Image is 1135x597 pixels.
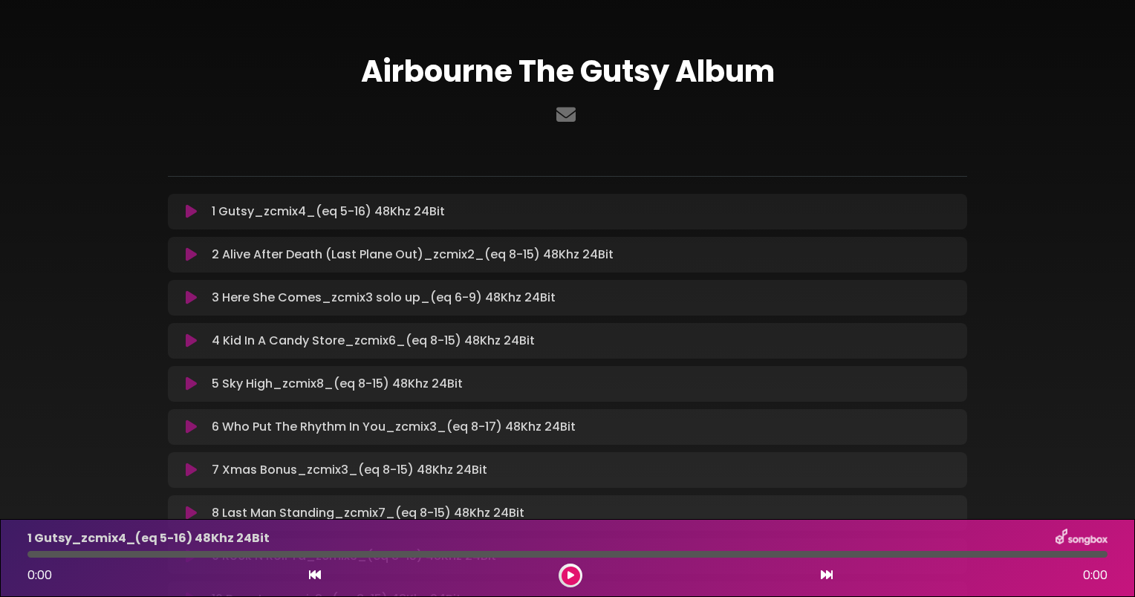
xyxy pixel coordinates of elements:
[212,203,445,221] p: 1 Gutsy_zcmix4_(eq 5-16) 48Khz 24Bit
[212,289,556,307] p: 3 Here She Comes_zcmix3 solo up_(eq 6-9) 48Khz 24Bit
[212,332,535,350] p: 4 Kid In A Candy Store_zcmix6_(eq 8-15) 48Khz 24Bit
[1083,567,1108,584] span: 0:00
[212,461,487,479] p: 7 Xmas Bonus_zcmix3_(eq 8-15) 48Khz 24Bit
[1056,529,1108,548] img: songbox-logo-white.png
[212,504,524,522] p: 8 Last Man Standing_zcmix7_(eq 8-15) 48Khz 24Bit
[212,246,614,264] p: 2 Alive After Death (Last Plane Out)_zcmix2_(eq 8-15) 48Khz 24Bit
[27,567,52,584] span: 0:00
[168,53,967,89] h1: Airbourne The Gutsy Album
[212,418,576,436] p: 6 Who Put The Rhythm In You_zcmix3_(eq 8-17) 48Khz 24Bit
[212,375,463,393] p: 5 Sky High_zcmix8_(eq 8-15) 48Khz 24Bit
[27,529,270,547] p: 1 Gutsy_zcmix4_(eq 5-16) 48Khz 24Bit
